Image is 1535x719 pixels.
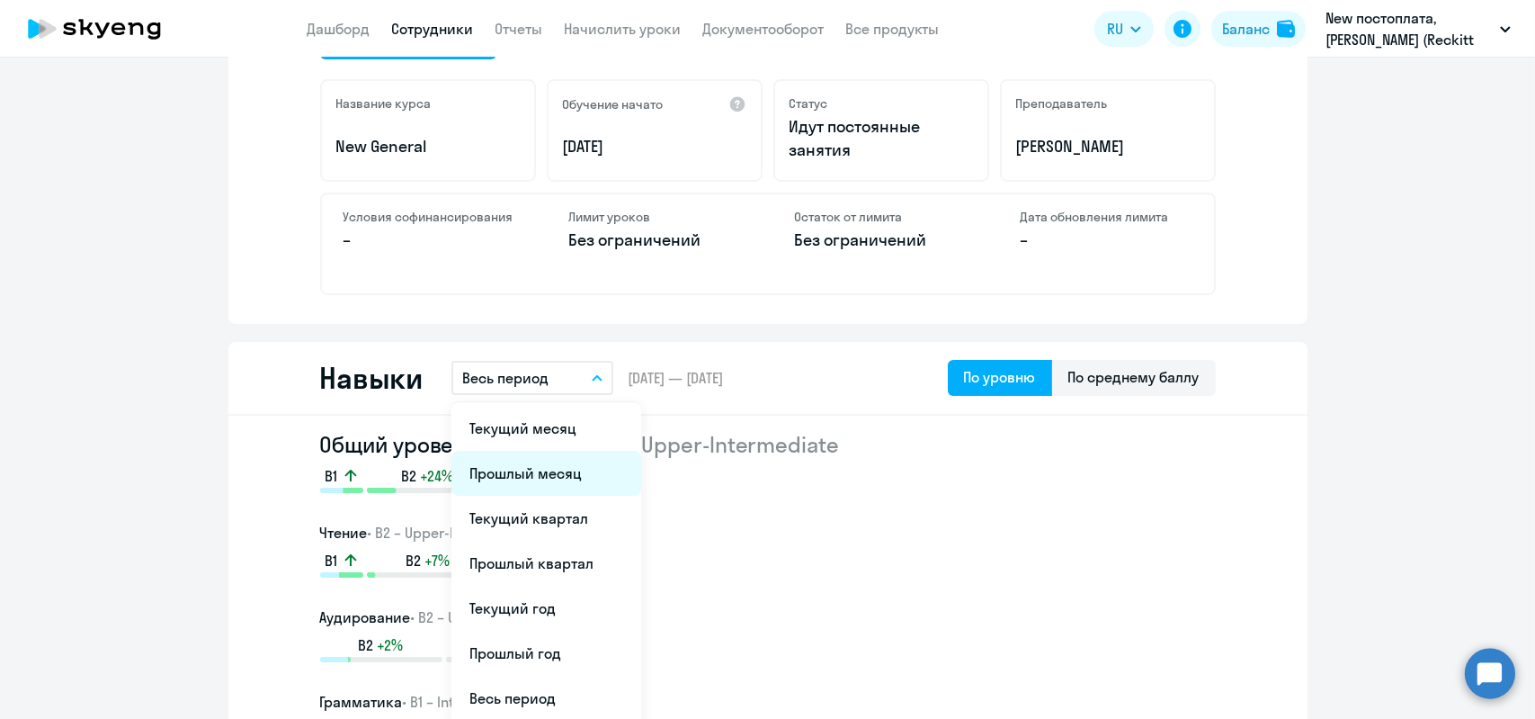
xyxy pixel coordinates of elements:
[344,209,515,225] h4: Условия софинансирования
[964,366,1036,388] div: По уровню
[378,635,404,655] span: +2%
[326,551,338,571] span: B1
[1277,20,1295,38] img: balance
[585,431,839,458] span: • B2 – Upper-Intermediate
[421,466,454,486] span: +24%
[403,693,523,711] span: • B1 – Intermediate
[1094,11,1154,47] button: RU
[320,691,1216,713] h3: Грамматика
[411,608,579,626] span: • B2 – Upper-Intermediate
[368,524,536,542] span: • B2 – Upper-Intermediate
[451,361,613,395] button: Весь период
[1068,366,1200,388] div: По среднему баллу
[402,466,417,486] span: B2
[569,209,741,225] h4: Лимит уроков
[344,229,515,252] p: –
[392,20,474,38] a: Сотрудники
[1016,135,1200,158] p: [PERSON_NAME]
[326,466,338,486] span: B1
[846,20,940,38] a: Все продукты
[320,360,423,396] h2: Навыки
[308,20,370,38] a: Дашборд
[795,209,967,225] h4: Остаток от лимита
[495,20,543,38] a: Отчеты
[336,135,520,158] p: New General
[320,430,1216,459] h2: Общий уровень за период
[703,20,825,38] a: Документооборот
[790,115,973,162] p: Идут постоянные занятия
[359,635,374,655] span: B2
[320,522,1216,544] h3: Чтение
[565,20,682,38] a: Начислить уроки
[1211,11,1306,47] button: Балансbalance
[336,95,432,112] h5: Название курса
[406,551,421,571] span: B2
[790,95,828,112] h5: Статус
[1021,229,1192,252] p: –
[1021,209,1192,225] h4: Дата обновления лимита
[795,229,967,252] p: Без ограничений
[628,368,723,388] span: [DATE] — [DATE]
[1325,7,1493,50] p: New постоплата, [PERSON_NAME] (Reckitt Benckiser Healthcare)
[462,367,549,389] p: Весь период
[1316,7,1520,50] button: New постоплата, [PERSON_NAME] (Reckitt Benckiser Healthcare)
[563,135,746,158] p: [DATE]
[563,96,664,112] h5: Обучение начато
[569,229,741,252] p: Без ограничений
[424,551,450,571] span: +7%
[1107,18,1123,40] span: RU
[1016,95,1108,112] h5: Преподаватель
[320,607,1216,628] h3: Аудирование
[1222,18,1270,40] div: Баланс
